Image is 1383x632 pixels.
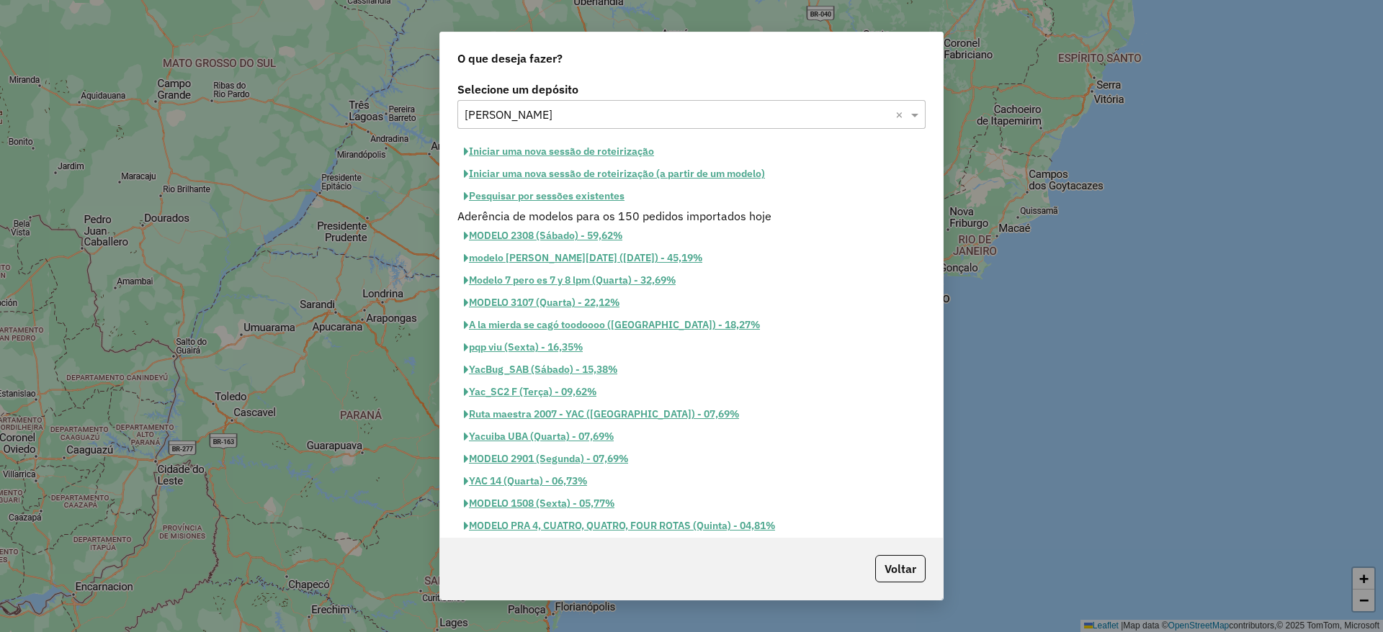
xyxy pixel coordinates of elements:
[457,247,709,269] button: modelo [PERSON_NAME][DATE] ([DATE]) - 45,19%
[457,185,631,207] button: Pesquisar por sessões existentes
[457,50,563,67] span: O que deseja fazer?
[457,492,621,515] button: MODELO 1508 (Sexta) - 05,77%
[457,336,589,358] button: pqp viu (Sexta) - 16,35%
[457,81,926,98] label: Selecione um depósito
[457,225,629,247] button: MODELO 2308 (Sábado) - 59,62%
[457,448,635,470] button: MODELO 2901 (Segunda) - 07,69%
[457,358,624,381] button: YacBug_SAB (Sábado) - 15,38%
[457,403,746,425] button: Ruta maestra 2007 - YAC ([GEOGRAPHIC_DATA]) - 07,69%
[875,555,926,582] button: Voltar
[457,163,771,185] button: Iniciar uma nova sessão de roteirização (a partir de um modelo)
[457,425,620,448] button: Yacuiba UBA (Quarta) - 07,69%
[457,292,626,314] button: MODELO 3107 (Quarta) - 22,12%
[457,381,603,403] button: Yac_SC2 F (Terça) - 09,62%
[457,537,926,574] button: MODELO YACUIBAAAAAAAAAAAAAAAAAAAAAAAAAAAAAAAAAAAAAAAAAAAAAAAAAAAAA (Terça) - 04,81%
[457,140,661,163] button: Iniciar uma nova sessão de roteirização
[457,515,782,537] button: MODELO PRA 4, CUATRO, QUATRO, FOUR ROTAS (Quinta) - 04,81%
[449,207,934,225] div: Aderência de modelos para os 150 pedidos importados hoje
[895,106,908,123] span: Clear all
[457,470,594,492] button: YAC 14 (Quarta) - 06,73%
[457,269,682,292] button: Modelo 7 pero es 7 y 8 lpm (Quarta) - 32,69%
[457,314,766,336] button: A la mierda se cagó toodoooo ([GEOGRAPHIC_DATA]) - 18,27%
